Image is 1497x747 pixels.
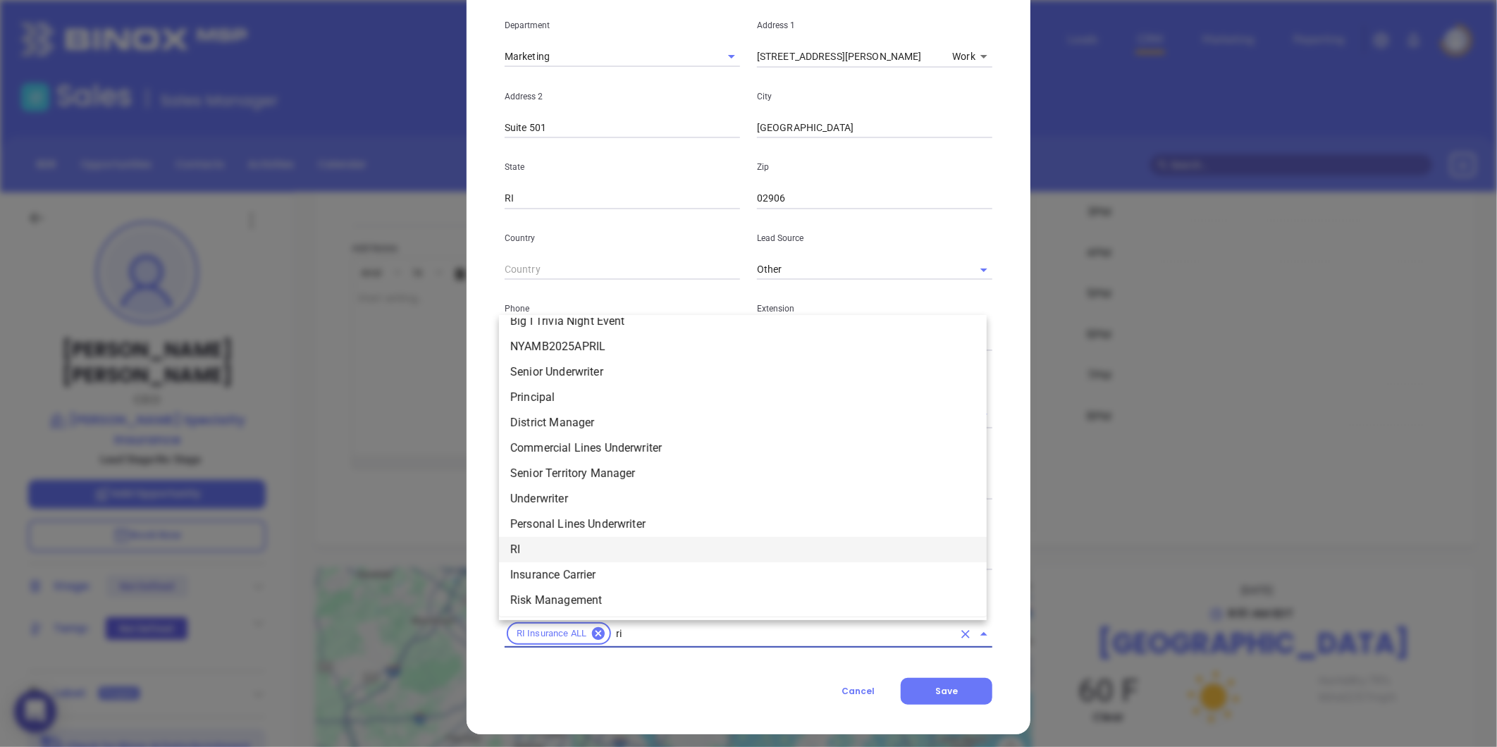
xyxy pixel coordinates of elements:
[505,159,740,175] p: State
[956,624,975,644] button: Clear
[757,89,992,104] p: City
[757,18,992,33] p: Address 1
[505,118,740,139] input: Address 2
[757,188,992,209] input: Zip
[757,159,992,175] p: Zip
[722,47,741,66] button: Open
[499,613,987,638] li: Security and Investigations
[952,47,992,68] div: Work
[974,260,994,280] button: Open
[499,562,987,588] li: Insurance Carrier
[815,678,901,705] button: Cancel
[842,685,875,697] span: Cancel
[499,385,987,410] li: Principal
[499,537,987,562] li: RI
[499,512,987,537] li: Personal Lines Underwriter
[505,89,740,104] p: Address 2
[757,301,992,316] p: Extension
[505,259,740,280] input: Country
[499,436,987,461] li: Commercial Lines Underwriter
[508,628,595,640] span: RI Insurance ALL
[499,334,987,359] li: NYAMB2025APRIL
[505,301,740,316] p: Phone
[505,18,740,33] p: Department
[901,678,992,705] button: Save
[499,486,987,512] li: Underwriter
[757,51,947,63] textarea: [STREET_ADDRESS][PERSON_NAME]
[499,588,987,613] li: Risk Management
[507,622,611,645] div: RI Insurance ALL
[499,309,987,334] li: Big I Trivia Night Event
[505,230,740,246] p: Country
[499,461,987,486] li: Senior Territory Manager
[757,230,992,246] p: Lead Source
[757,118,992,139] input: City
[499,410,987,436] li: District Manager
[505,188,740,209] input: State
[935,685,958,697] span: Save
[499,359,987,385] li: Senior Underwriter
[974,624,994,644] button: Close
